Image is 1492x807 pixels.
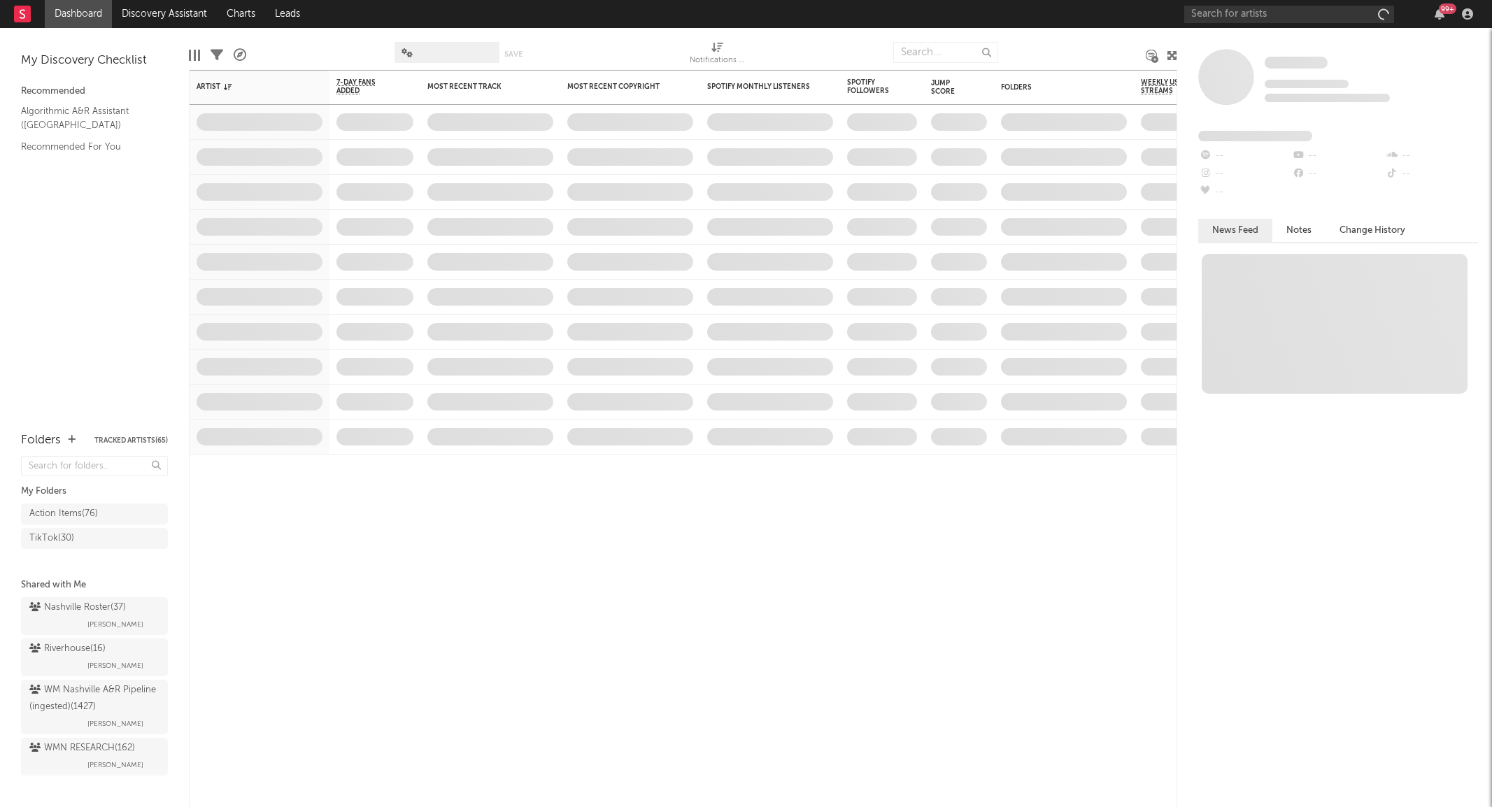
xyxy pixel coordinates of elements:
div: -- [1385,165,1478,183]
a: Nashville Roster(37)[PERSON_NAME] [21,597,168,635]
span: Tracking Since: [DATE] [1265,80,1349,88]
div: TikTok ( 30 ) [29,530,74,547]
div: Spotify Monthly Listeners [707,83,812,91]
a: Action Items(76) [21,504,168,524]
a: Riverhouse(16)[PERSON_NAME] [21,638,168,676]
button: Tracked Artists(65) [94,437,168,444]
div: -- [1291,147,1384,165]
div: Edit Columns [189,35,200,76]
div: WM Nashville A&R Pipeline (ingested) ( 1427 ) [29,682,156,715]
div: 99 + [1439,3,1456,14]
div: Filters [211,35,223,76]
span: [PERSON_NAME] [87,757,143,773]
div: Nashville Roster ( 37 ) [29,599,126,616]
a: Algorithmic A&R Assistant ([GEOGRAPHIC_DATA]) [21,103,154,132]
a: WMN RESEARCH(162)[PERSON_NAME] [21,738,168,776]
div: -- [1198,147,1291,165]
div: Recommended [21,83,168,100]
button: 99+ [1435,8,1444,20]
span: 0 fans last week [1265,94,1390,102]
a: WM Nashville A&R Pipeline (ingested)(1427)[PERSON_NAME] [21,680,168,734]
a: Some Artist [1265,56,1328,70]
div: -- [1198,165,1291,183]
div: Spotify Followers [847,78,896,95]
div: -- [1385,147,1478,165]
input: Search... [893,42,998,63]
div: Folders [1001,83,1106,92]
span: [PERSON_NAME] [87,657,143,674]
div: WMN RESEARCH ( 162 ) [29,740,135,757]
a: Recommended For You [21,139,154,155]
div: Artist [197,83,301,91]
div: My Folders [21,483,168,500]
div: Riverhouse ( 16 ) [29,641,106,657]
div: -- [1291,165,1384,183]
span: Fans Added by Platform [1198,131,1312,141]
div: -- [1198,183,1291,201]
button: Notes [1272,219,1326,242]
button: Save [504,50,523,58]
a: TikTok(30) [21,528,168,549]
button: Change History [1326,219,1419,242]
div: Action Items ( 76 ) [29,506,98,522]
div: Folders [21,432,61,449]
span: Some Artist [1265,57,1328,69]
div: Shared with Me [21,577,168,594]
span: [PERSON_NAME] [87,715,143,732]
div: My Discovery Checklist [21,52,168,69]
div: Jump Score [931,79,966,96]
div: A&R Pipeline [234,35,246,76]
div: Most Recent Track [427,83,532,91]
div: Most Recent Copyright [567,83,672,91]
span: Weekly US Streams [1141,78,1190,95]
span: 7-Day Fans Added [336,78,392,95]
span: [PERSON_NAME] [87,616,143,633]
input: Search for artists [1184,6,1394,23]
div: Notifications (Artist) [690,52,746,69]
input: Search for folders... [21,456,168,476]
div: Notifications (Artist) [690,35,746,76]
button: News Feed [1198,219,1272,242]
